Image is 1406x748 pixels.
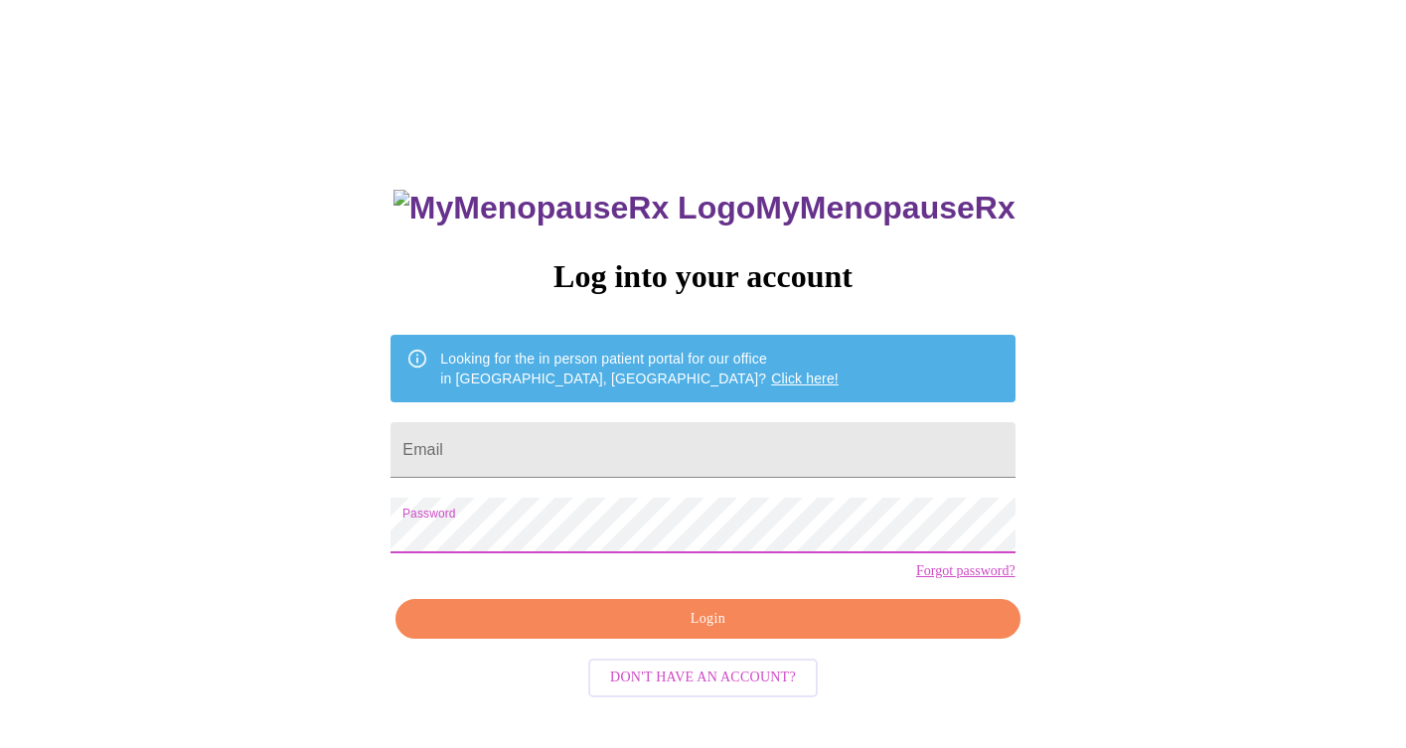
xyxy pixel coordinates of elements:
button: Don't have an account? [588,659,818,697]
button: Login [395,599,1019,640]
a: Forgot password? [916,563,1015,579]
h3: Log into your account [391,258,1015,295]
div: Looking for the in person patient portal for our office in [GEOGRAPHIC_DATA], [GEOGRAPHIC_DATA]? [440,341,839,396]
a: Click here! [771,371,839,386]
h3: MyMenopauseRx [393,190,1015,226]
a: Don't have an account? [583,668,823,684]
img: MyMenopauseRx Logo [393,190,755,226]
span: Login [418,607,997,632]
span: Don't have an account? [610,666,796,690]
